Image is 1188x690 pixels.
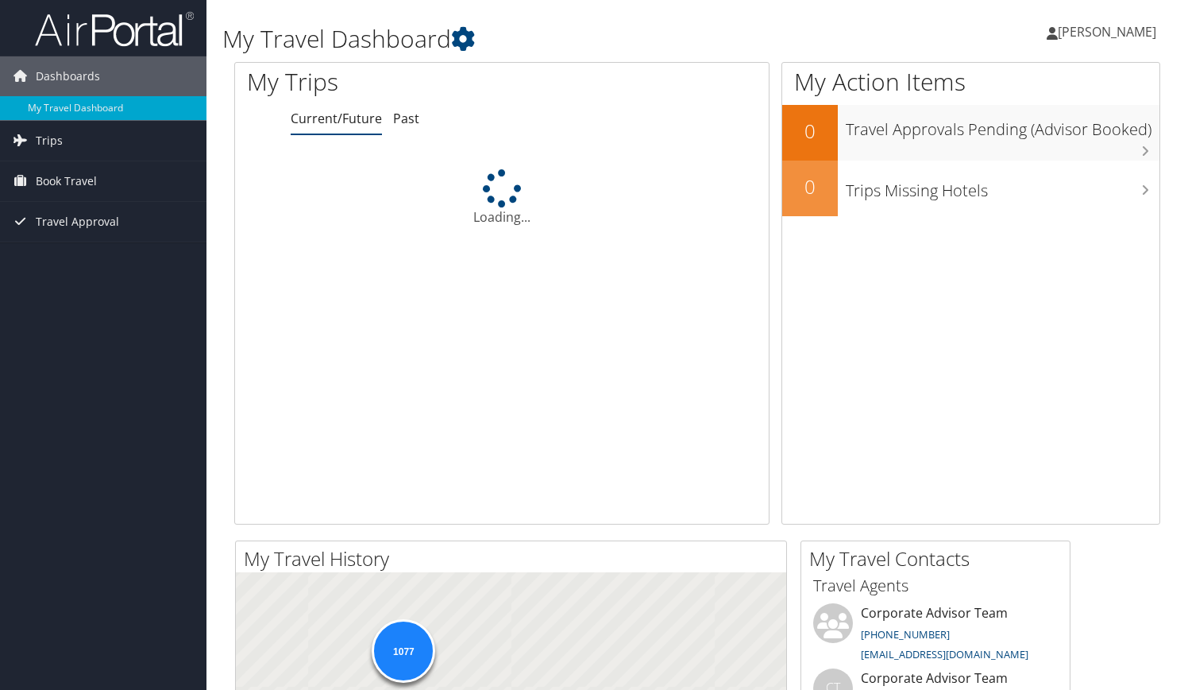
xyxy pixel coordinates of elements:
a: Past [393,110,419,127]
h3: Trips Missing Hotels [846,172,1159,202]
a: [PERSON_NAME] [1047,8,1172,56]
a: 0Travel Approvals Pending (Advisor Booked) [782,105,1159,161]
h1: My Action Items [782,65,1159,99]
li: Corporate Advisor Team [805,603,1066,669]
span: Dashboards [36,56,100,96]
div: Loading... [235,169,769,227]
h3: Travel Agents [813,575,1058,597]
h1: My Trips [247,65,534,99]
div: 1077 [372,619,435,683]
h2: My Travel History [244,545,786,572]
span: Book Travel [36,161,97,201]
span: [PERSON_NAME] [1058,23,1156,41]
a: Current/Future [291,110,382,127]
h2: My Travel Contacts [809,545,1070,572]
a: [EMAIL_ADDRESS][DOMAIN_NAME] [861,647,1028,661]
h2: 0 [782,173,838,200]
a: 0Trips Missing Hotels [782,161,1159,216]
h2: 0 [782,118,838,145]
h3: Travel Approvals Pending (Advisor Booked) [846,110,1159,141]
img: airportal-logo.png [35,10,194,48]
span: Trips [36,121,63,161]
span: Travel Approval [36,202,119,242]
a: [PHONE_NUMBER] [861,627,950,642]
h1: My Travel Dashboard [222,22,855,56]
